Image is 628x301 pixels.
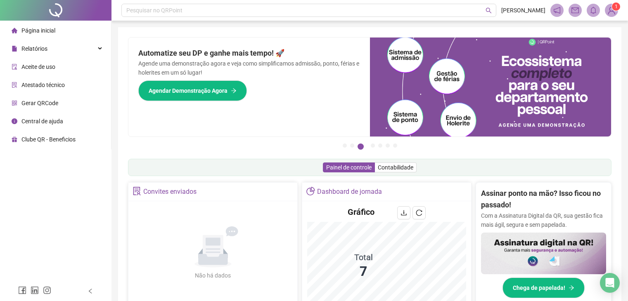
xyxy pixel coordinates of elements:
[348,206,374,218] h4: Gráfico
[143,185,197,199] div: Convites enviados
[21,100,58,106] span: Gerar QRCode
[400,209,407,216] span: download
[21,136,76,143] span: Clube QR - Beneficios
[138,47,360,59] h2: Automatize seu DP e ganhe mais tempo! 🚀
[371,143,375,148] button: 4
[481,188,606,211] h2: Assinar ponto na mão? Isso ficou no passado!
[569,285,574,291] span: arrow-right
[501,6,545,15] span: [PERSON_NAME]
[326,164,372,171] span: Painel de controle
[21,27,55,34] span: Página inicial
[12,82,17,88] span: solution
[21,63,55,70] span: Aceite de uso
[481,233,606,274] img: banner%2F02c71560-61a6-44d4-94b9-c8ab97240462.png
[486,7,492,14] span: search
[502,277,585,298] button: Chega de papelada!
[571,7,579,14] span: mail
[513,283,565,292] span: Chega de papelada!
[358,143,364,150] button: 3
[21,45,47,52] span: Relatórios
[416,209,422,216] span: reload
[43,286,51,294] span: instagram
[12,118,17,124] span: info-circle
[138,59,360,77] p: Agende uma demonstração agora e veja como simplificamos admissão, ponto, férias e holerites em um...
[317,185,382,199] div: Dashboard de jornada
[553,7,561,14] span: notification
[306,187,315,195] span: pie-chart
[378,143,382,148] button: 5
[370,38,611,136] img: banner%2Fd57e337e-a0d3-4837-9615-f134fc33a8e6.png
[12,28,17,33] span: home
[12,100,17,106] span: qrcode
[133,187,141,195] span: solution
[612,2,620,11] sup: Atualize o seu contato no menu Meus Dados
[615,4,618,9] span: 1
[393,143,397,148] button: 7
[31,286,39,294] span: linkedin
[18,286,26,294] span: facebook
[12,46,17,52] span: file
[21,82,65,88] span: Atestado técnico
[175,271,251,280] div: Não há dados
[386,143,390,148] button: 6
[149,86,228,95] span: Agendar Demonstração Agora
[138,80,247,101] button: Agendar Demonstração Agora
[12,136,17,142] span: gift
[600,273,620,293] div: Open Intercom Messenger
[343,143,347,148] button: 1
[21,118,63,125] span: Central de ajuda
[350,143,354,148] button: 2
[481,211,606,229] p: Com a Assinatura Digital da QR, sua gestão fica mais ágil, segura e sem papelada.
[605,4,618,16] img: 92355
[231,88,237,94] span: arrow-right
[88,288,93,294] span: left
[12,64,17,70] span: audit
[590,7,597,14] span: bell
[378,164,413,171] span: Contabilidade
